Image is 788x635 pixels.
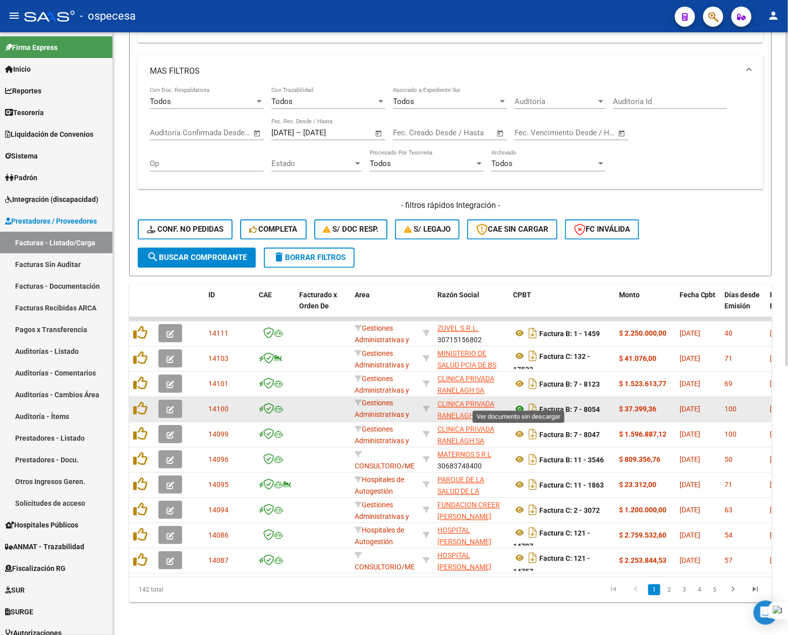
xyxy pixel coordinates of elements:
[679,585,691,596] a: 3
[526,326,539,342] i: Descargar documento
[491,160,513,169] span: Todos
[437,323,505,344] div: 30715156802
[619,330,666,338] strong: $ 2.250.000,00
[692,581,707,599] li: page 4
[138,220,233,240] button: Conf. no pedidas
[725,532,733,540] span: 54
[404,225,451,234] span: S/ legajo
[676,285,721,329] datatable-header-cell: Fecha Cpbt
[5,64,31,75] span: Inicio
[271,97,293,106] span: Todos
[393,128,434,137] input: Fecha inicio
[208,405,229,413] span: 14100
[725,405,737,413] span: 100
[680,557,700,565] span: [DATE]
[437,325,479,333] span: ZUVEL S.R.L.
[526,427,539,443] i: Descargar documento
[273,251,285,263] mat-icon: delete
[725,557,733,565] span: 57
[539,380,600,388] strong: Factura B: 7 - 8123
[208,481,229,489] span: 14095
[150,66,739,77] mat-panel-title: MAS FILTROS
[680,431,700,439] span: [DATE]
[616,128,628,139] button: Open calendar
[626,585,645,596] a: go to previous page
[208,330,229,338] span: 14111
[355,526,404,546] span: Hospitales de Autogestión
[5,519,78,531] span: Hospitales Públicos
[619,481,656,489] strong: $ 23.312,00
[539,330,600,338] strong: Factura B: 1 - 1459
[437,474,505,496] div: 30712224300
[677,581,692,599] li: page 3
[619,506,666,514] strong: $ 1.200.000,00
[303,128,352,137] input: Fecha fin
[680,355,700,363] span: [DATE]
[437,348,505,369] div: 30626983398
[526,452,539,468] i: Descargar documento
[515,128,555,137] input: Fecha inicio
[526,550,539,566] i: Descargar documento
[725,431,737,439] span: 100
[437,399,505,420] div: 30679398993
[680,405,700,413] span: [DATE]
[662,581,677,599] li: page 2
[513,291,531,299] span: CPBT
[150,128,191,137] input: Fecha inicio
[495,128,506,139] button: Open calendar
[80,5,136,27] span: - ospecesa
[437,552,500,583] span: HOSPITAL [PERSON_NAME] ASOCIACION CIVOL
[5,585,25,596] span: SUR
[208,291,215,299] span: ID
[437,375,494,395] span: CLINICA PRIVADA RANELAGH SA
[725,506,733,514] span: 63
[8,10,20,22] mat-icon: menu
[355,399,409,431] span: Gestiones Administrativas y Otros
[437,350,496,381] span: MINISTERIO DE SALUD PCIA DE BS AS O. P.
[619,405,656,413] strong: $ 37.399,36
[680,330,700,338] span: [DATE]
[647,581,662,599] li: page 1
[619,355,656,363] strong: $ 41.076,00
[255,285,295,329] datatable-header-cell: CAE
[725,330,733,338] span: 40
[437,550,505,571] div: 30545850474
[565,128,613,137] input: Fecha fin
[5,606,33,617] span: SURGE
[663,585,676,596] a: 2
[5,150,38,162] span: Sistema
[709,585,721,596] a: 5
[355,375,409,406] span: Gestiones Administrativas y Otros
[437,501,500,521] span: FUNDACION CREER [PERSON_NAME]
[147,253,247,262] span: Buscar Comprobante
[476,225,548,234] span: CAE SIN CARGAR
[725,481,733,489] span: 71
[539,405,600,413] strong: Factura B: 7 - 8054
[619,291,640,299] span: Monto
[680,456,700,464] span: [DATE]
[138,248,256,268] button: Buscar Comprobante
[768,10,780,22] mat-icon: person
[323,225,379,234] span: S/ Doc Resp.
[252,128,263,139] button: Open calendar
[200,128,249,137] input: Fecha fin
[433,285,509,329] datatable-header-cell: Razón Social
[443,128,492,137] input: Fecha fin
[5,541,84,552] span: ANMAT - Trazabilidad
[619,456,660,464] strong: $ 809.356,76
[467,220,557,240] button: CAE SIN CARGAR
[526,376,539,392] i: Descargar documento
[437,451,491,459] span: MATERNOS S R L
[565,220,639,240] button: FC Inválida
[619,380,666,388] strong: $ 1.523.613,77
[539,506,600,514] strong: Factura C: 2 - 3072
[680,380,700,388] span: [DATE]
[746,585,765,596] a: go to last page
[208,532,229,540] span: 14086
[208,380,229,388] span: 14101
[355,501,409,533] span: Gestiones Administrativas y Otros
[5,85,41,96] span: Reportes
[437,426,494,445] span: CLINICA PRIVADA RANELAGH SA
[138,200,763,211] h4: - filtros rápidos Integración -
[355,552,435,571] span: CONSULTORIO/MEDICOS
